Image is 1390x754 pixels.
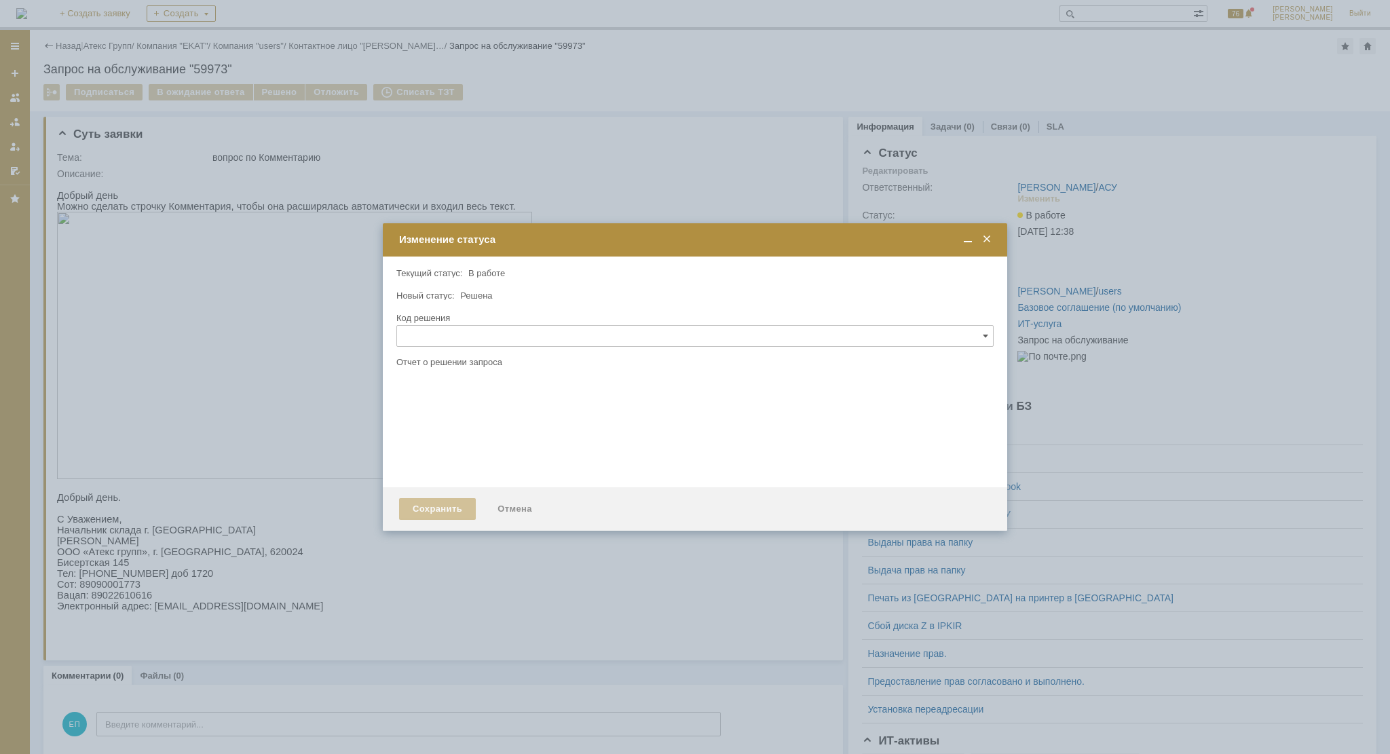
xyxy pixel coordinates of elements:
div: Код решения [396,314,991,322]
span: Свернуть (Ctrl + M) [961,233,975,246]
label: Новый статус: [396,290,455,301]
div: Отчет о решении запроса [396,358,991,366]
span: Решена [460,290,492,301]
div: Изменение статуса [399,233,994,246]
label: Текущий статус: [396,268,462,278]
span: Закрыть [980,233,994,246]
span: В работе [468,268,505,278]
